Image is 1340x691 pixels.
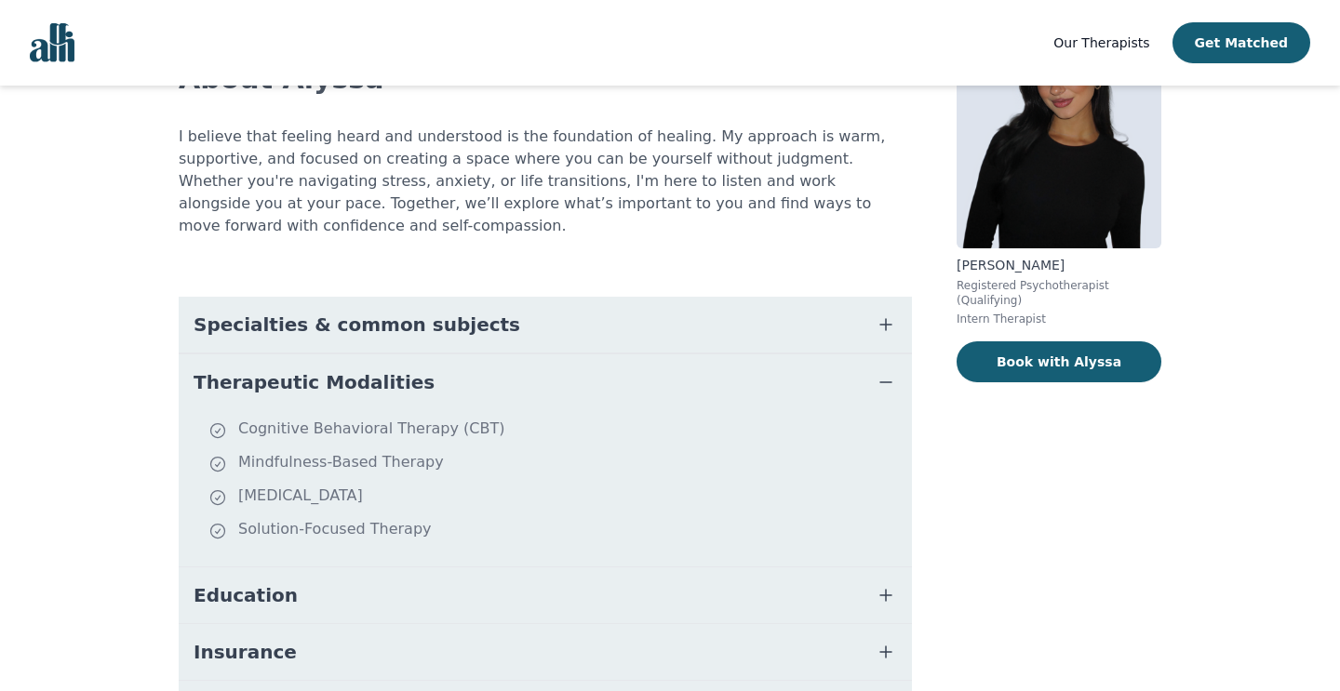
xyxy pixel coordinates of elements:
button: Insurance [179,624,912,680]
li: Mindfulness-Based Therapy [208,451,904,477]
button: Specialties & common subjects [179,297,912,352]
li: Cognitive Behavioral Therapy (CBT) [208,418,904,444]
button: Education [179,567,912,623]
p: I believe that feeling heard and understood is the foundation of healing. My approach is warm, su... [179,126,912,237]
span: Insurance [194,639,297,665]
p: [PERSON_NAME] [957,256,1161,274]
p: Intern Therapist [957,312,1161,326]
span: Therapeutic Modalities [194,369,435,395]
li: [MEDICAL_DATA] [208,485,904,511]
button: Get Matched [1172,22,1310,63]
span: Specialties & common subjects [194,312,520,338]
button: Therapeutic Modalities [179,354,912,410]
li: Solution-Focused Therapy [208,518,904,544]
img: alli logo [30,23,74,62]
a: Our Therapists [1053,32,1149,54]
span: Education [194,582,298,608]
button: Book with Alyssa [957,341,1161,382]
p: Registered Psychotherapist (Qualifying) [957,278,1161,308]
span: Our Therapists [1053,35,1149,50]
